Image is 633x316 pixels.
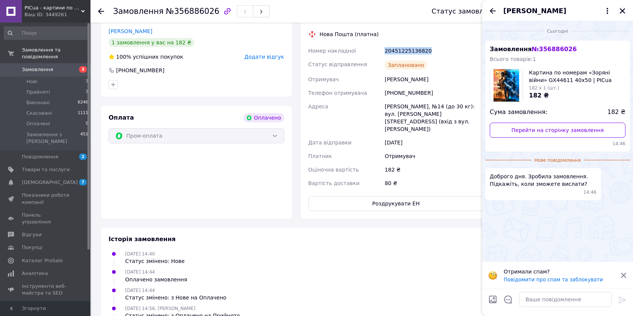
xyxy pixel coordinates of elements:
input: Пошук [4,26,89,40]
span: Вартість доставки [308,180,360,186]
div: Повернутися назад [98,8,104,15]
span: Інструменти веб-майстра та SEO [22,283,70,296]
span: Дата відправки [308,140,352,146]
div: 1 замовлення у вас на 182 ₴ [109,38,194,47]
a: Перейти на сторінку замовлення [490,123,625,138]
div: [PERSON_NAME], №14 (до 30 кг): вул. [PERSON_NAME][STREET_ADDRESS] (вхід з вул. [PERSON_NAME]) [383,100,485,136]
span: Показники роботи компанії [22,192,70,205]
div: 80 ₴ [383,176,485,190]
img: :face_with_monocle: [488,271,497,280]
div: Отримувач [383,149,485,163]
div: Ваш ID: 3449261 [25,11,90,18]
span: Покупці [22,244,42,251]
span: Замовлення з [PERSON_NAME] [26,131,80,145]
span: Нове повідомлення [532,157,584,164]
div: Оплачено [243,113,284,122]
span: 182 ₴ [529,92,549,99]
span: 1111 [78,110,88,117]
span: Доброго дня. Зробила замовлення. Підкажіть, коли зможете вислати? [490,173,596,188]
span: Скасовані [26,110,52,117]
button: Роздрукувати ЕН [308,196,484,211]
span: 3 [86,78,88,85]
span: Історія замовлення [109,235,176,243]
div: [PERSON_NAME] [383,73,485,86]
a: [PERSON_NAME] [109,28,152,34]
span: 2 [79,153,87,160]
div: Статус змінено: Нове [125,257,185,265]
span: Оплачені [26,120,50,127]
span: 7 [79,179,87,185]
span: [DATE] 14:40 [125,251,155,257]
span: Всього товарів: 1 [490,56,536,62]
span: Додати відгук [244,54,284,60]
span: Статус відправлення [308,61,367,67]
span: 3 [86,89,88,96]
span: Сума замовлення: [490,108,547,117]
span: [DATE] 14:44 [125,269,155,275]
span: Отримувач [308,76,339,82]
span: Нові [26,78,37,85]
div: 20451225136820 [383,44,485,58]
button: Відкрити шаблони відповідей [503,295,513,304]
div: 12.08.2025 [485,27,630,35]
span: [DATE] 14:44 [125,288,155,293]
button: Закрити [618,6,627,15]
div: Заплановано [385,61,427,70]
span: Прийняті [26,89,50,96]
button: Назад [488,6,497,15]
span: № 356886026 [532,46,576,53]
span: 6246 [78,99,88,106]
span: Картина по номерам «Зоряні війни» GX44611 40х50 | PICua [529,69,625,84]
button: [PERSON_NAME] [503,6,612,16]
span: Сьогодні [544,28,571,35]
div: Статус змінено: з Нове на Оплачено [125,294,226,301]
span: 14:46 12.08.2025 [584,189,597,196]
span: Замовлення [22,66,53,73]
span: Замовлення [113,7,164,16]
span: Замовлення [490,46,577,53]
span: Товари та послуги [22,166,70,173]
div: успішних покупок [109,53,183,61]
span: Оціночна вартість [308,167,359,173]
button: Повідомити про спам та заблокувати [504,277,603,283]
div: Оплачено замовлення [125,276,187,283]
div: [PHONE_NUMBER] [115,67,165,74]
div: Нова Пошта (платна) [318,30,381,38]
span: 9 [86,120,88,127]
p: Отримали спам? [504,268,616,275]
span: Телефон отримувача [308,90,367,96]
img: 4094408143_w160_h160_kartina-po-nomeram.jpg [494,69,520,102]
span: 451 [80,131,88,145]
span: Замовлення та повідомлення [22,47,90,60]
div: [DATE] [383,136,485,149]
span: Відгуки [22,231,41,238]
span: 3 [79,66,87,73]
span: Оплата [109,114,134,121]
span: PICua - картини по номерах [25,5,81,11]
span: Аналітика [22,270,48,277]
span: Повідомлення [22,153,58,160]
span: 100% [116,54,131,60]
span: 182 ₴ [607,108,625,117]
span: Номер накладної [308,48,356,54]
span: [PERSON_NAME] [503,6,566,16]
span: 182 x 1 (шт.) [529,85,559,91]
span: Каталог ProSale [22,257,63,264]
div: Статус замовлення [432,8,501,15]
span: 14:46 12.08.2025 [490,141,625,147]
span: [DEMOGRAPHIC_DATA] [22,179,78,186]
span: Панель управління [22,212,70,225]
div: 182 ₴ [383,163,485,176]
span: Платник [308,153,332,159]
span: Виконані [26,99,50,106]
span: №356886026 [166,7,219,16]
div: [PHONE_NUMBER] [383,86,485,100]
span: [DATE] 14:56, [PERSON_NAME] [125,306,195,311]
span: Адреса [308,103,328,109]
